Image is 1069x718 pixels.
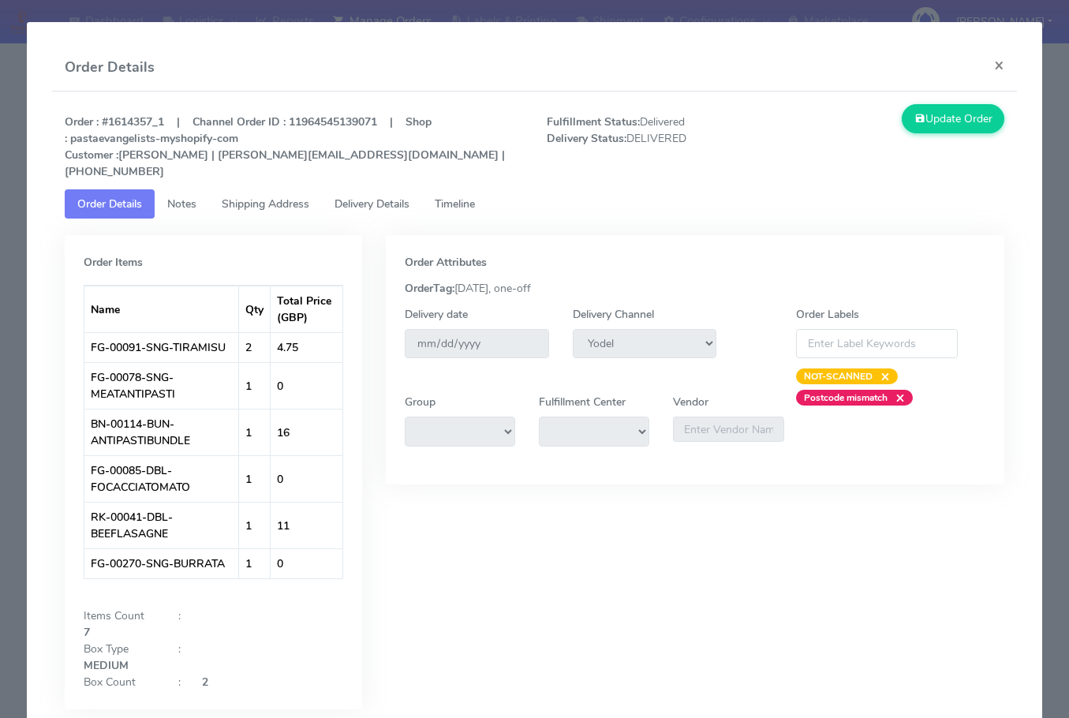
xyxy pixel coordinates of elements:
[405,281,454,296] strong: OrderTag:
[981,44,1017,86] button: Close
[673,394,708,410] label: Vendor
[547,131,626,146] strong: Delivery Status:
[84,409,239,455] td: BN-00114-BUN-ANTIPASTIBUNDLE
[888,390,905,406] span: ×
[84,625,90,640] strong: 7
[547,114,640,129] strong: Fulfillment Status:
[72,608,166,624] div: Items Count
[405,255,487,270] strong: Order Attributes
[239,548,271,578] td: 1
[65,114,505,179] strong: Order : #1614357_1 | Channel Order ID : 11964545139071 | Shop : pastaevangelists-myshopify-com [P...
[77,196,142,211] span: Order Details
[539,394,626,410] label: Fulfillment Center
[84,362,239,409] td: FG-00078-SNG-MEATANTIPASTI
[804,391,888,404] strong: Postcode mismatch
[239,409,271,455] td: 1
[72,641,166,657] div: Box Type
[405,306,468,323] label: Delivery date
[271,362,342,409] td: 0
[239,286,271,332] th: Qty
[873,368,890,384] span: ×
[271,332,342,362] td: 4.75
[84,502,239,548] td: RK-00041-DBL-BEEFLASAGNE
[335,196,409,211] span: Delivery Details
[72,674,166,690] div: Box Count
[405,394,435,410] label: Group
[65,148,118,163] strong: Customer :
[673,417,783,442] input: Enter Vendor Name
[84,332,239,362] td: FG-00091-SNG-TIRAMISU
[271,286,342,332] th: Total Price (GBP)
[84,658,129,673] strong: MEDIUM
[902,104,1004,133] button: Update Order
[84,548,239,578] td: FG-00270-SNG-BURRATA
[393,280,997,297] div: [DATE], one-off
[166,608,190,624] div: :
[573,306,654,323] label: Delivery Channel
[435,196,475,211] span: Timeline
[271,455,342,502] td: 0
[65,189,1004,219] ul: Tabs
[84,286,239,332] th: Name
[239,362,271,409] td: 1
[202,675,208,690] strong: 2
[167,196,196,211] span: Notes
[271,502,342,548] td: 11
[796,329,959,358] input: Enter Label Keywords
[239,502,271,548] td: 1
[271,548,342,578] td: 0
[166,674,190,690] div: :
[166,641,190,657] div: :
[535,114,776,180] span: Delivered DELIVERED
[65,57,155,78] h4: Order Details
[804,370,873,383] strong: NOT-SCANNED
[84,255,143,270] strong: Order Items
[239,332,271,362] td: 2
[271,409,342,455] td: 16
[796,306,859,323] label: Order Labels
[84,455,239,502] td: FG-00085-DBL-FOCACCIATOMATO
[239,455,271,502] td: 1
[222,196,309,211] span: Shipping Address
